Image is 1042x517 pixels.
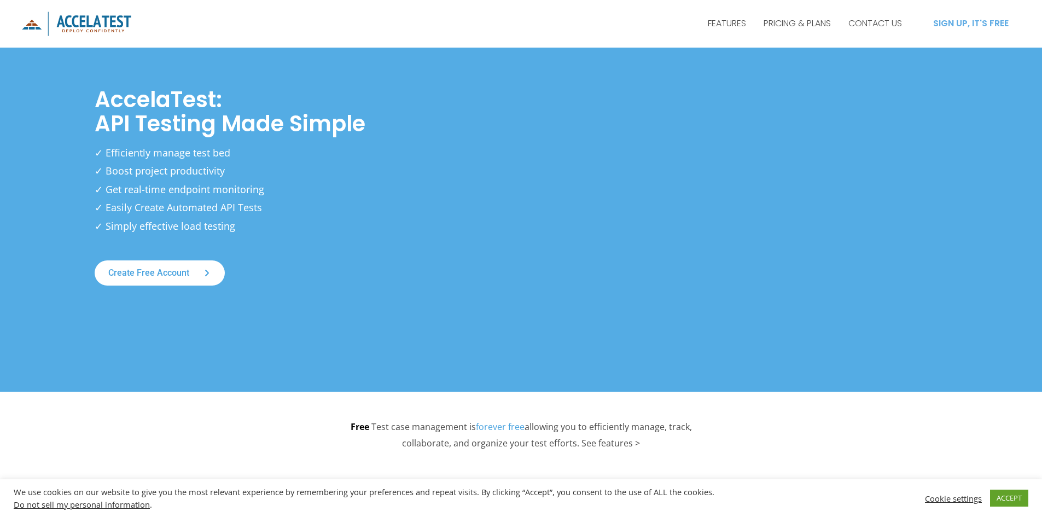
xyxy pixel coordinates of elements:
a: CONTACT US [840,10,911,37]
a: Create free account [95,260,225,286]
nav: Site Navigation [699,10,911,37]
iframe: AccelaTest Explained in 2 Minutes [521,68,959,315]
a: Do not sell my personal information [14,499,150,510]
h1: AccelaTest: API Testing Made Simple [95,88,510,136]
a: ACCEPT [990,490,1028,507]
p: ✓ Efficiently manage test bed ✓ Boost project productivity ✓ Get real-time endpoint monitoring ✓ ... [95,144,423,235]
a: AccelaTest [22,17,131,29]
a: SIGN UP, IT'S FREE [922,10,1020,37]
p: Test case management is allowing you to efficiently manage, track, collaborate, and organize your... [351,419,692,451]
div: . [14,499,724,509]
strong: Free [351,421,369,433]
div: We use cookies on our website to give you the most relevant experience by remembering your prefer... [14,487,724,509]
span: Create free account [108,269,189,277]
a: PRICING & PLANS [755,10,840,37]
a: Cookie settings [925,493,982,503]
a: FEATURES [699,10,755,37]
a: forever free [476,421,525,433]
img: icon [22,11,131,36]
